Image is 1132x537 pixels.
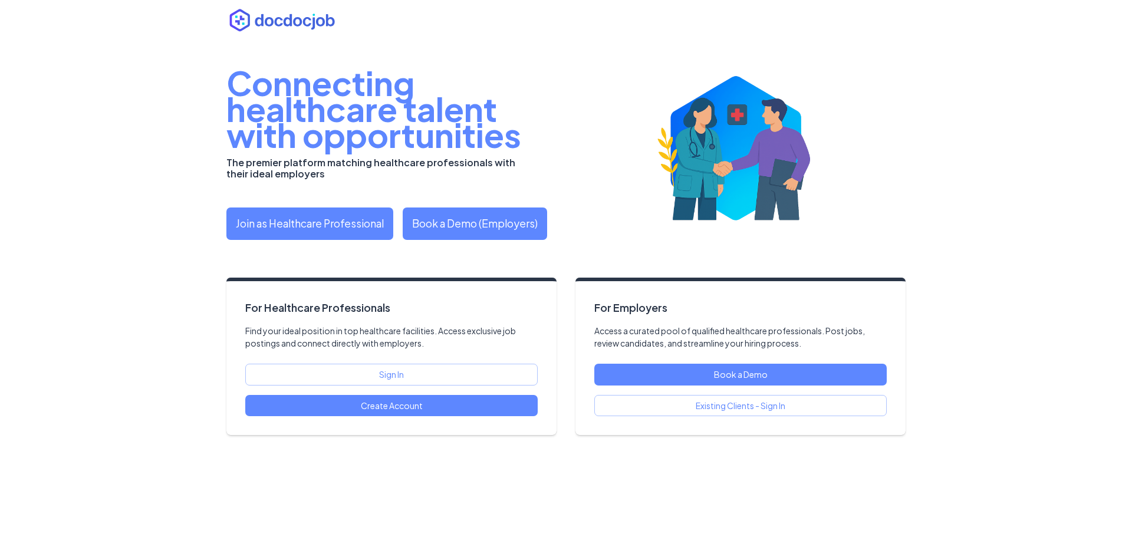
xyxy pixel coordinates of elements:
p: Access a curated pool of qualified healthcare professionals. Post jobs, review candidates, and st... [594,325,887,350]
a: Create Account [245,395,538,417]
a: Join as Healthcare Professional [226,207,393,240]
h1: Connecting healthcare talent with opportunities [226,70,566,147]
a: Book a Demo [594,364,887,386]
a: Existing Clients - Sign In [594,395,887,417]
h6: The premier platform matching healthcare professionals with their ideal employers [226,157,532,179]
h5: For Employers [594,300,887,315]
a: Book a Demo (Employers) [403,207,547,240]
h5: For Healthcare Professionals [245,300,390,315]
p: Find your ideal position in top healthcare facilities. Access exclusive job postings and connect ... [245,325,538,350]
img: Healthcare professionals [585,63,887,240]
a: Sign In [245,364,538,386]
